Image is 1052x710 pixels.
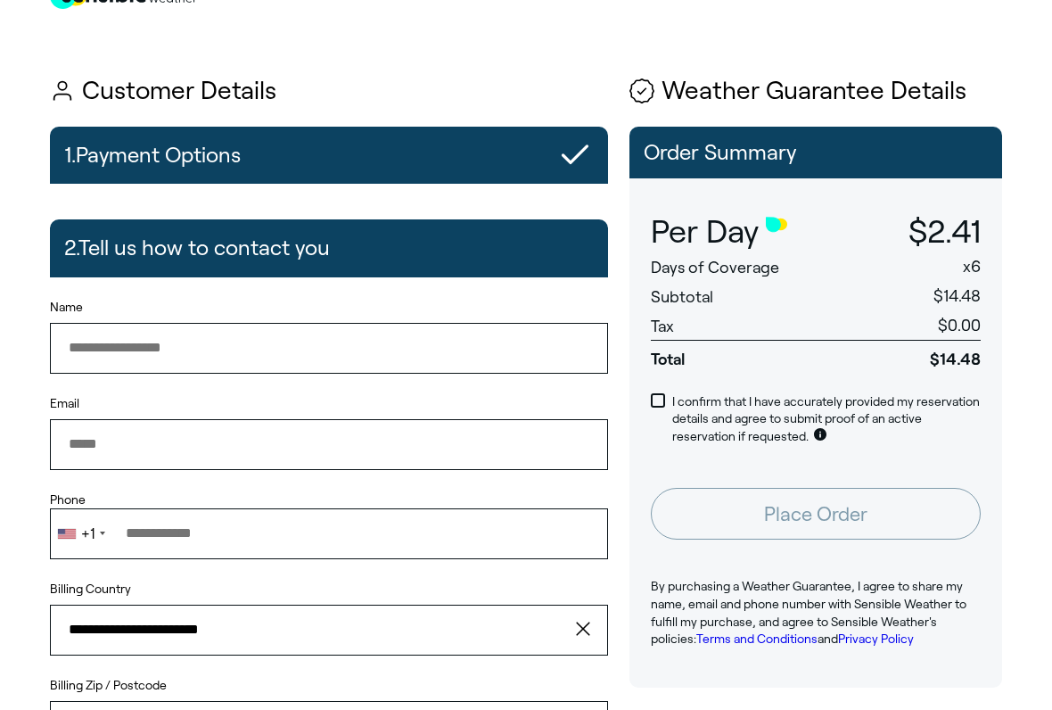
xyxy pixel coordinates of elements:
[651,259,779,277] span: Days of Coverage
[50,581,131,599] label: Billing Country
[672,393,981,446] p: I confirm that I have accurately provided my reservation details and agree to submit proof of an ...
[651,214,759,250] span: Per Day
[651,288,713,306] span: Subtotal
[50,677,608,695] label: Billing Zip / Postcode
[64,227,330,269] h2: 2. Tell us how to contact you
[651,318,674,335] span: Tax
[963,258,981,276] span: x 6
[64,134,241,177] h2: 1. Payment Options
[50,78,608,105] h1: Customer Details
[838,632,914,646] a: Privacy Policy
[50,127,608,184] button: 1.Payment Options
[644,141,988,164] p: Order Summary
[696,632,818,646] a: Terms and Conditions
[50,395,608,413] label: Email
[81,526,95,541] div: +1
[864,340,982,370] span: $14.48
[938,317,981,334] span: $0.00
[50,299,608,317] label: Name
[571,605,608,655] button: clear value
[50,491,608,509] label: Phone
[50,219,608,277] button: 2.Tell us how to contact you
[933,287,981,305] span: $14.48
[908,214,981,249] span: $2.41
[651,578,981,648] p: By purchasing a Weather Guarantee, I agree to share my name, email and phone number with Sensible...
[651,340,863,370] span: Total
[651,488,981,540] button: Place Order
[629,78,1002,105] h1: Weather Guarantee Details
[51,509,111,557] div: Telephone country code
